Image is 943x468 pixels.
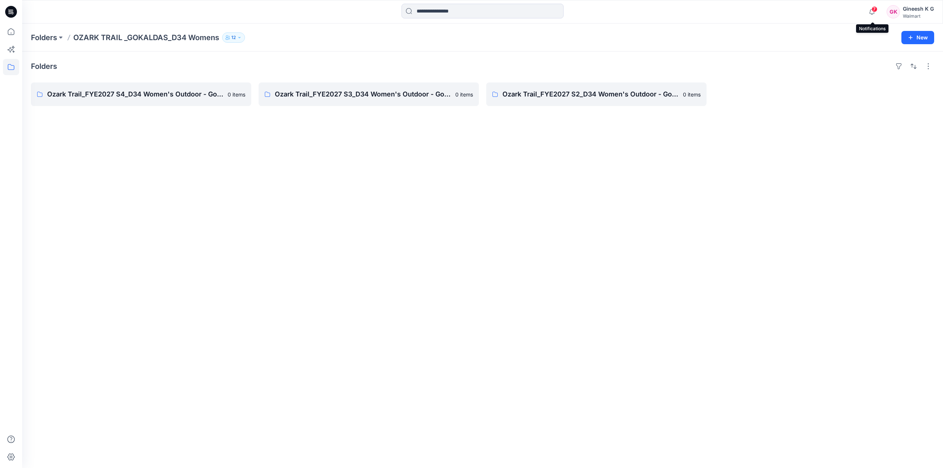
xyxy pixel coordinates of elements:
button: 12 [222,32,245,43]
p: 0 items [683,91,701,98]
a: Folders [31,32,57,43]
p: 0 items [455,91,473,98]
button: New [901,31,934,44]
p: OZARK TRAIL _GOKALDAS_D34 Womens [73,32,219,43]
p: Ozark Trail_FYE2027 S3_D34 Women's Outdoor - Gokaldas [275,89,451,99]
p: 0 items [228,91,245,98]
div: GK [887,5,900,18]
div: Gineesh K G [903,4,934,13]
p: Ozark Trail_FYE2027 S2_D34 Women's Outdoor - Gokaldas [502,89,679,99]
p: 12 [231,34,236,42]
div: Walmart [903,13,934,19]
span: 7 [872,6,877,12]
h4: Folders [31,62,57,71]
a: Ozark Trail_FYE2027 S3_D34 Women's Outdoor - Gokaldas0 items [259,82,479,106]
p: Ozark Trail_FYE2027 S4_D34 Women's Outdoor - Gokaldas [47,89,223,99]
a: Ozark Trail_FYE2027 S4_D34 Women's Outdoor - Gokaldas0 items [31,82,251,106]
a: Ozark Trail_FYE2027 S2_D34 Women's Outdoor - Gokaldas0 items [486,82,707,106]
